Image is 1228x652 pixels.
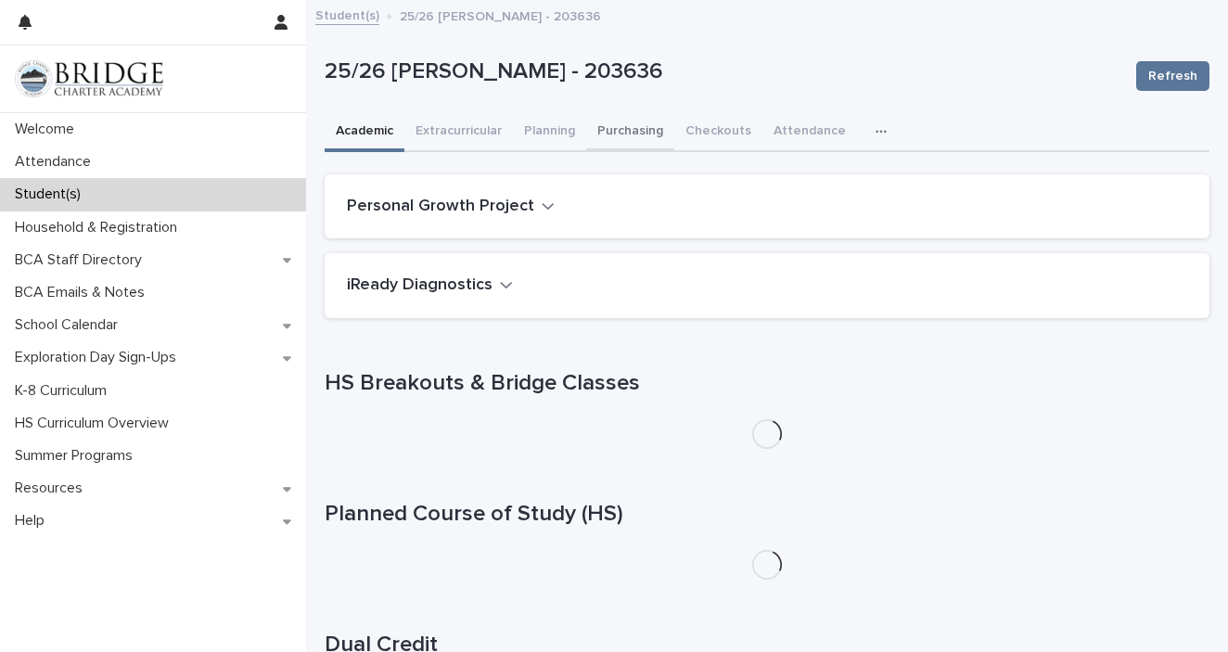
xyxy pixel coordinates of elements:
[7,153,106,171] p: Attendance
[404,113,513,152] button: Extracurricular
[325,113,404,152] button: Academic
[15,60,163,97] img: V1C1m3IdTEidaUdm9Hs0
[325,501,1209,528] h1: Planned Course of Study (HS)
[347,275,492,296] h2: iReady Diagnostics
[7,479,97,497] p: Resources
[1136,61,1209,91] button: Refresh
[7,185,96,203] p: Student(s)
[325,58,1121,85] p: 25/26 [PERSON_NAME] - 203636
[7,316,133,334] p: School Calendar
[762,113,857,152] button: Attendance
[7,349,191,366] p: Exploration Day Sign-Ups
[347,197,555,217] button: Personal Growth Project
[347,275,513,296] button: iReady Diagnostics
[7,121,89,138] p: Welcome
[513,113,586,152] button: Planning
[7,219,192,237] p: Household & Registration
[7,382,122,400] p: K-8 Curriculum
[674,113,762,152] button: Checkouts
[400,5,601,25] p: 25/26 [PERSON_NAME] - 203636
[1148,67,1197,85] span: Refresh
[7,512,59,530] p: Help
[7,415,184,432] p: HS Curriculum Overview
[325,370,1209,397] h1: HS Breakouts & Bridge Classes
[7,251,157,269] p: BCA Staff Directory
[315,4,379,25] a: Student(s)
[586,113,674,152] button: Purchasing
[347,197,534,217] h2: Personal Growth Project
[7,447,147,465] p: Summer Programs
[7,284,160,301] p: BCA Emails & Notes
